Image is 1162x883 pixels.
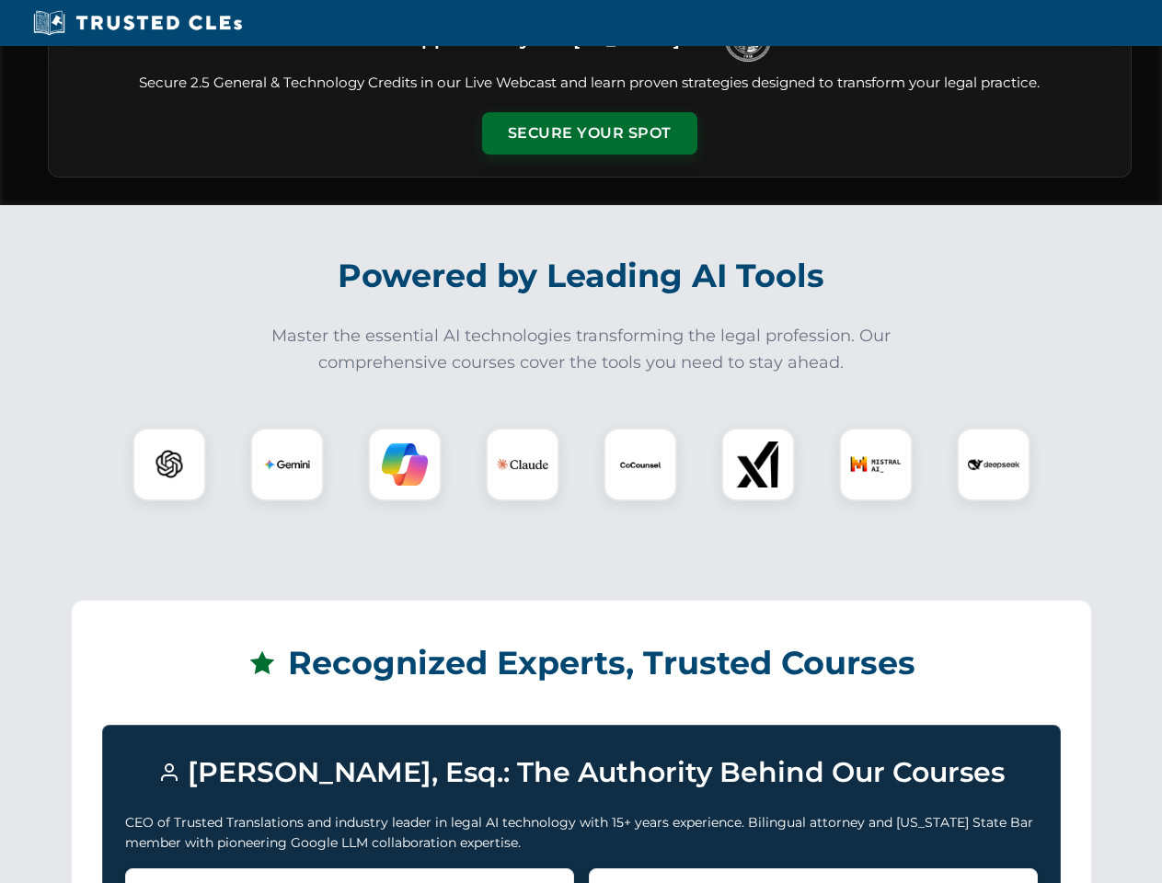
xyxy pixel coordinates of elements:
[102,631,1061,695] h2: Recognized Experts, Trusted Courses
[482,112,697,155] button: Secure Your Spot
[259,323,903,376] p: Master the essential AI technologies transforming the legal profession. Our comprehensive courses...
[957,428,1030,501] div: DeepSeek
[368,428,442,501] div: Copilot
[721,428,795,501] div: xAI
[143,438,196,491] img: ChatGPT Logo
[125,748,1038,797] h3: [PERSON_NAME], Esq.: The Authority Behind Our Courses
[968,439,1019,490] img: DeepSeek Logo
[132,428,206,501] div: ChatGPT
[250,428,324,501] div: Gemini
[71,73,1109,94] p: Secure 2.5 General & Technology Credits in our Live Webcast and learn proven strategies designed ...
[486,428,559,501] div: Claude
[604,428,677,501] div: CoCounsel
[735,441,781,487] img: xAI Logo
[850,439,902,490] img: Mistral AI Logo
[72,244,1091,308] h2: Powered by Leading AI Tools
[617,441,663,487] img: CoCounsel Logo
[497,439,548,490] img: Claude Logo
[839,428,913,501] div: Mistral AI
[264,441,310,487] img: Gemini Logo
[382,441,428,487] img: Copilot Logo
[125,812,1038,854] p: CEO of Trusted Translations and industry leader in legal AI technology with 15+ years experience....
[28,9,247,37] img: Trusted CLEs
